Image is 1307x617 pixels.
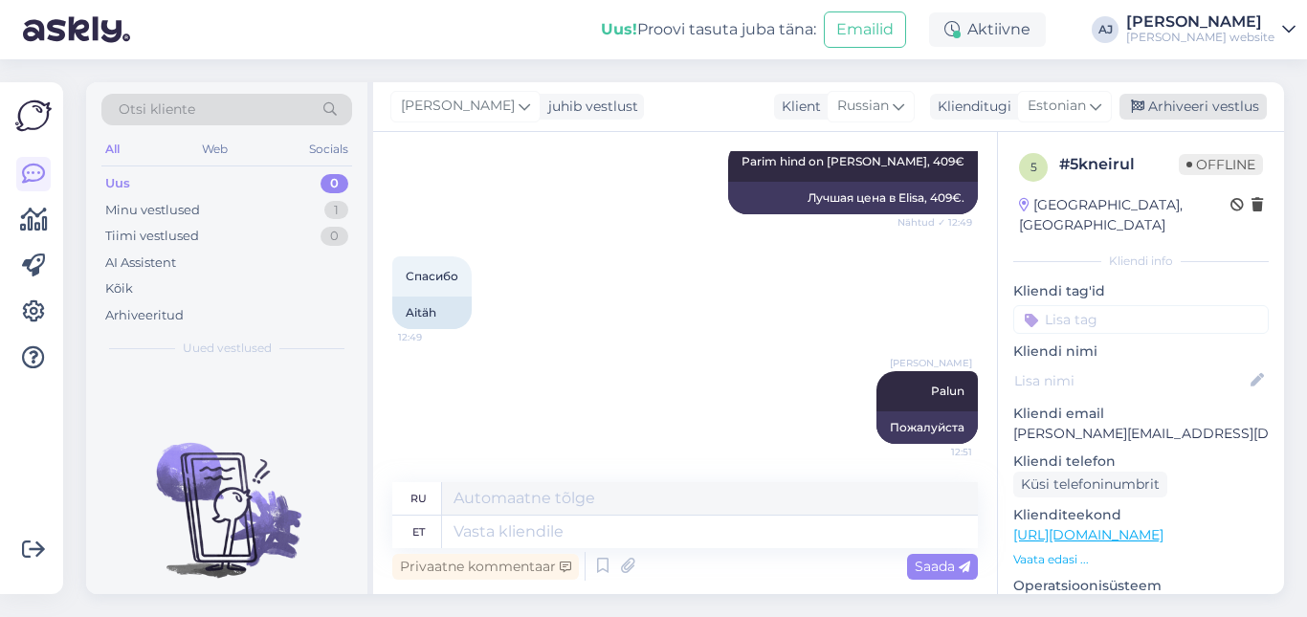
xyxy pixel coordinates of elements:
[1028,96,1086,117] span: Estonian
[1013,342,1269,362] p: Kliendi nimi
[897,215,972,230] span: Nähtud ✓ 12:49
[101,137,123,162] div: All
[1013,576,1269,596] p: Operatsioonisüsteem
[1013,404,1269,424] p: Kliendi email
[410,482,427,515] div: ru
[392,554,579,580] div: Privaatne kommentaar
[742,154,964,168] span: Parim hind on [PERSON_NAME], 409€
[1126,14,1296,45] a: [PERSON_NAME][PERSON_NAME] website
[198,137,232,162] div: Web
[1126,30,1274,45] div: [PERSON_NAME] website
[1092,16,1119,43] div: AJ
[15,98,52,134] img: Askly Logo
[1013,452,1269,472] p: Kliendi telefon
[324,201,348,220] div: 1
[1013,526,1163,543] a: [URL][DOMAIN_NAME]
[930,97,1011,117] div: Klienditugi
[105,253,176,273] div: AI Assistent
[119,99,195,120] span: Otsi kliente
[321,174,348,193] div: 0
[1119,94,1267,120] div: Arhiveeri vestlus
[1013,472,1167,497] div: Küsi telefoninumbrit
[1179,154,1263,175] span: Offline
[728,182,978,214] div: Лучшая цена в Elisa, 409€.
[931,384,964,398] span: Palun
[837,96,889,117] span: Russian
[1126,14,1274,30] div: [PERSON_NAME]
[1014,370,1247,391] input: Lisa nimi
[1059,153,1179,176] div: # 5kneirul
[1013,281,1269,301] p: Kliendi tag'id
[183,340,272,357] span: Uued vestlused
[1013,253,1269,270] div: Kliendi info
[1019,195,1230,235] div: [GEOGRAPHIC_DATA], [GEOGRAPHIC_DATA]
[105,201,200,220] div: Minu vestlused
[876,411,978,444] div: Пожалуйста
[1013,305,1269,334] input: Lisa tag
[412,516,425,548] div: et
[1013,505,1269,525] p: Klienditeekond
[929,12,1046,47] div: Aktiivne
[105,279,133,298] div: Kõik
[105,227,199,246] div: Tiimi vestlused
[900,445,972,459] span: 12:51
[1013,551,1269,568] p: Vaata edasi ...
[774,97,821,117] div: Klient
[321,227,348,246] div: 0
[601,18,816,41] div: Proovi tasuta juba täna:
[105,306,184,325] div: Arhiveeritud
[305,137,352,162] div: Socials
[541,97,638,117] div: juhib vestlust
[105,174,130,193] div: Uus
[401,96,515,117] span: [PERSON_NAME]
[406,269,458,283] span: Спасибо
[86,408,367,581] img: No chats
[890,356,972,370] span: [PERSON_NAME]
[915,558,970,575] span: Saada
[392,297,472,329] div: Aitäh
[398,330,470,344] span: 12:49
[824,11,906,48] button: Emailid
[1030,160,1037,174] span: 5
[601,20,637,38] b: Uus!
[1013,424,1269,444] p: [PERSON_NAME][EMAIL_ADDRESS][DOMAIN_NAME]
